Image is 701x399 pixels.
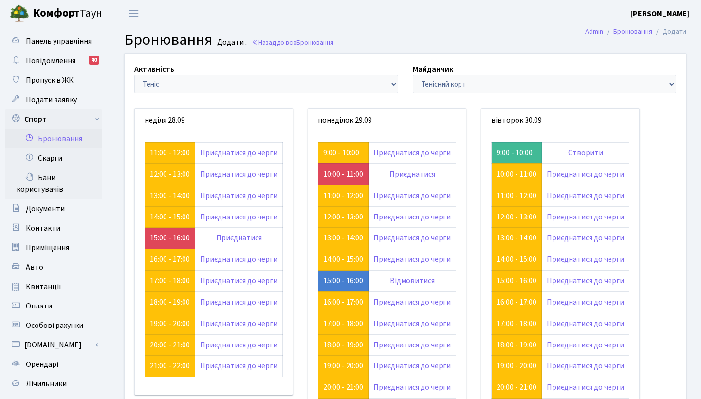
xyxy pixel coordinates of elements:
[323,275,363,286] a: 15:00 - 16:00
[323,212,363,222] a: 12:00 - 13:00
[547,212,624,222] a: Приєднатися до черги
[26,55,75,66] span: Повідомлення
[26,94,77,105] span: Подати заявку
[323,254,363,265] a: 14:00 - 15:00
[200,318,277,329] a: Приєднатися до черги
[26,262,43,272] span: Авто
[10,4,29,23] img: logo.png
[200,361,277,371] a: Приєднатися до черги
[492,142,542,163] td: 9:00 - 10:00
[26,203,65,214] span: Документи
[5,238,102,257] a: Приміщення
[547,361,624,371] a: Приєднатися до черги
[497,297,536,308] a: 16:00 - 17:00
[497,190,536,201] a: 11:00 - 12:00
[373,340,451,350] a: Приєднатися до черги
[373,297,451,308] a: Приєднатися до черги
[323,233,363,243] a: 13:00 - 14:00
[150,212,190,222] a: 14:00 - 15:00
[413,63,453,75] label: Майданчик
[252,38,333,47] a: Назад до всіхБронювання
[200,169,277,180] a: Приєднатися до черги
[150,318,190,329] a: 19:00 - 20:00
[33,5,102,22] span: Таун
[547,297,624,308] a: Приєднатися до черги
[5,51,102,71] a: Повідомлення40
[373,212,451,222] a: Приєднатися до черги
[630,8,689,19] a: [PERSON_NAME]
[26,242,69,253] span: Приміщення
[373,318,451,329] a: Приєднатися до черги
[200,275,277,286] a: Приєднатися до черги
[390,275,435,286] a: Відмовитися
[5,129,102,148] a: Бронювання
[5,296,102,316] a: Оплати
[497,361,536,371] a: 19:00 - 20:00
[323,147,359,158] a: 9:00 - 10:00
[5,90,102,109] a: Подати заявку
[150,297,190,308] a: 18:00 - 19:00
[200,212,277,222] a: Приєднатися до черги
[26,281,61,292] span: Квитанції
[150,147,190,158] a: 11:00 - 12:00
[5,257,102,277] a: Авто
[150,190,190,201] a: 13:00 - 14:00
[5,109,102,129] a: Спорт
[5,168,102,199] a: Бани користувачів
[373,233,451,243] a: Приєднатися до черги
[497,169,536,180] a: 10:00 - 11:00
[323,169,363,180] a: 10:00 - 11:00
[547,169,624,180] a: Приєднатися до черги
[200,297,277,308] a: Приєднатися до черги
[497,254,536,265] a: 14:00 - 15:00
[373,382,451,393] a: Приєднатися до черги
[547,254,624,265] a: Приєднатися до черги
[200,340,277,350] a: Приєднатися до черги
[481,109,639,132] div: вівторок 30.09
[5,374,102,394] a: Лічильники
[150,275,190,286] a: 17:00 - 18:00
[26,320,83,331] span: Особові рахунки
[497,233,536,243] a: 13:00 - 14:00
[497,382,536,393] a: 20:00 - 21:00
[547,190,624,201] a: Приєднатися до черги
[613,26,652,36] a: Бронювання
[135,109,293,132] div: неділя 28.09
[497,212,536,222] a: 12:00 - 13:00
[5,218,102,238] a: Контакти
[5,335,102,355] a: [DOMAIN_NAME]
[547,275,624,286] a: Приєднатися до черги
[26,36,92,47] span: Панель управління
[296,38,333,47] span: Бронювання
[26,75,74,86] span: Пропуск в ЖК
[568,147,603,158] a: Створити
[308,109,466,132] div: понеділок 29.09
[89,56,99,65] div: 40
[5,32,102,51] a: Панель управління
[150,340,190,350] a: 20:00 - 21:00
[373,361,451,371] a: Приєднатися до черги
[150,233,190,243] a: 15:00 - 16:00
[124,29,212,51] span: Бронювання
[150,254,190,265] a: 16:00 - 17:00
[5,71,102,90] a: Пропуск в ЖК
[150,169,190,180] a: 12:00 - 13:00
[373,147,451,158] a: Приєднатися до черги
[5,277,102,296] a: Квитанції
[216,233,262,243] a: Приєднатися
[497,340,536,350] a: 18:00 - 19:00
[547,382,624,393] a: Приєднатися до черги
[497,275,536,286] a: 15:00 - 16:00
[26,301,52,311] span: Оплати
[571,21,701,42] nav: breadcrumb
[200,190,277,201] a: Приєднатися до черги
[26,379,67,389] span: Лічильники
[547,318,624,329] a: Приєднатися до черги
[323,382,363,393] a: 20:00 - 21:00
[497,318,536,329] a: 17:00 - 18:00
[323,190,363,201] a: 11:00 - 12:00
[389,169,435,180] a: Приєднатися
[150,361,190,371] a: 21:00 - 22:00
[200,147,277,158] a: Приєднатися до черги
[323,297,363,308] a: 16:00 - 17:00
